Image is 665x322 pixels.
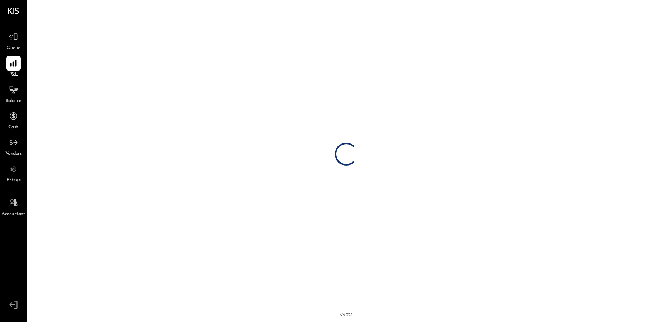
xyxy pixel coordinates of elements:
[0,82,26,105] a: Balance
[9,71,18,78] span: P&L
[0,135,26,158] a: Vendors
[2,211,25,218] span: Accountant
[5,98,21,105] span: Balance
[340,312,353,318] div: v 4.37.1
[7,177,21,184] span: Entries
[0,56,26,78] a: P&L
[5,151,22,158] span: Vendors
[0,109,26,131] a: Cash
[7,45,21,52] span: Queue
[0,195,26,218] a: Accountant
[0,162,26,184] a: Entries
[0,30,26,52] a: Queue
[8,124,18,131] span: Cash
